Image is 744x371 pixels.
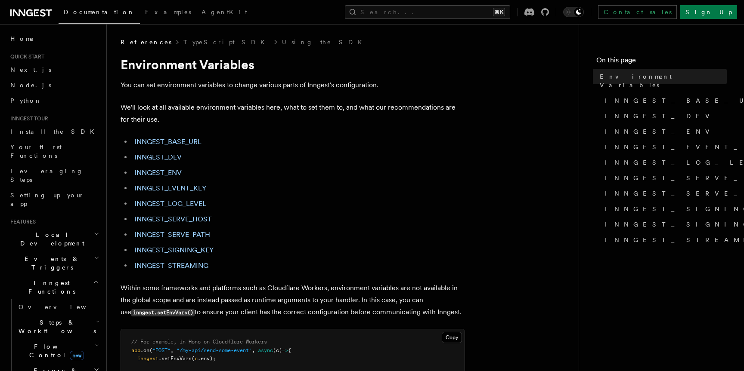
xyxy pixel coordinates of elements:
[10,128,99,135] span: Install the SDK
[258,347,273,353] span: async
[282,38,367,46] a: Using the SDK
[288,347,291,353] span: {
[137,356,158,362] span: inngest
[600,72,727,89] span: Environment Variables
[10,66,51,73] span: Next.js
[601,201,727,217] a: INNGEST_SIGNING_KEY
[121,38,171,46] span: References
[145,9,191,15] span: Examples
[134,246,214,254] a: INNGEST_SIGNING_KEY
[7,275,101,299] button: Inngest Functions
[493,8,505,16] kbd: ⌘K
[15,318,96,335] span: Steps & Workflows
[601,108,727,124] a: INNGEST_DEV
[605,112,715,120] span: INNGEST_DEV
[198,356,216,362] span: .env);
[121,57,465,72] h1: Environment Variables
[601,155,727,170] a: INNGEST_LOG_LEVEL
[252,347,255,353] span: ,
[170,347,174,353] span: ,
[15,339,101,363] button: Flow Controlnew
[134,261,208,270] a: INNGEST_STREAMING
[7,254,94,272] span: Events & Triggers
[15,299,101,315] a: Overview
[7,115,48,122] span: Inngest tour
[605,127,715,136] span: INNGEST_ENV
[10,192,84,207] span: Setting up your app
[7,163,101,187] a: Leveraging Steps
[10,144,62,159] span: Your first Functions
[596,55,727,69] h4: On this page
[601,93,727,108] a: INNGEST_BASE_URL
[131,347,140,353] span: app
[282,347,288,353] span: =>
[134,153,182,161] a: INNGEST_DEV
[134,230,210,239] a: INNGEST_SERVE_PATH
[563,7,584,17] button: Toggle dark mode
[121,282,465,319] p: Within some frameworks and platforms such as Cloudflare Workers, environment variables are not av...
[601,139,727,155] a: INNGEST_EVENT_KEY
[196,3,252,23] a: AgentKit
[70,351,84,360] span: new
[598,5,677,19] a: Contact sales
[152,347,170,353] span: "POST"
[7,230,94,248] span: Local Development
[131,339,267,345] span: // For example, in Hono on Cloudflare Workers
[7,279,93,296] span: Inngest Functions
[149,347,152,353] span: (
[7,139,101,163] a: Your first Functions
[15,315,101,339] button: Steps & Workflows
[134,138,201,146] a: INNGEST_BASE_URL
[601,186,727,201] a: INNGEST_SERVE_PATH
[601,124,727,139] a: INNGEST_ENV
[140,3,196,23] a: Examples
[7,124,101,139] a: Install the SDK
[601,232,727,248] a: INNGEST_STREAMING
[7,31,101,46] a: Home
[64,9,135,15] span: Documentation
[7,187,101,212] a: Setting up your app
[134,199,206,208] a: INNGEST_LOG_LEVEL
[7,53,44,60] span: Quick start
[601,170,727,186] a: INNGEST_SERVE_HOST
[131,309,195,316] code: inngest.setEnvVars()
[7,77,101,93] a: Node.js
[601,217,727,232] a: INNGEST_SIGNING_KEY_FALLBACK
[134,184,206,192] a: INNGEST_EVENT_KEY
[10,168,83,183] span: Leveraging Steps
[7,227,101,251] button: Local Development
[10,97,42,104] span: Python
[7,218,36,225] span: Features
[7,62,101,77] a: Next.js
[7,93,101,108] a: Python
[7,251,101,275] button: Events & Triggers
[680,5,737,19] a: Sign Up
[121,79,465,91] p: You can set environment variables to change various parts of Inngest's configuration.
[134,169,182,177] a: INNGEST_ENV
[345,5,510,19] button: Search...⌘K
[158,356,192,362] span: .setEnvVars
[201,9,247,15] span: AgentKit
[177,347,252,353] span: "/my-api/send-some-event"
[59,3,140,24] a: Documentation
[596,69,727,93] a: Environment Variables
[15,342,95,359] span: Flow Control
[19,304,107,310] span: Overview
[192,356,195,362] span: (
[10,34,34,43] span: Home
[195,356,198,362] span: c
[183,38,270,46] a: TypeScript SDK
[442,332,462,343] button: Copy
[273,347,282,353] span: (c)
[121,101,465,126] p: We'll look at all available environment variables here, what to set them to, and what our recomme...
[134,215,212,223] a: INNGEST_SERVE_HOST
[10,82,51,89] span: Node.js
[140,347,149,353] span: .on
